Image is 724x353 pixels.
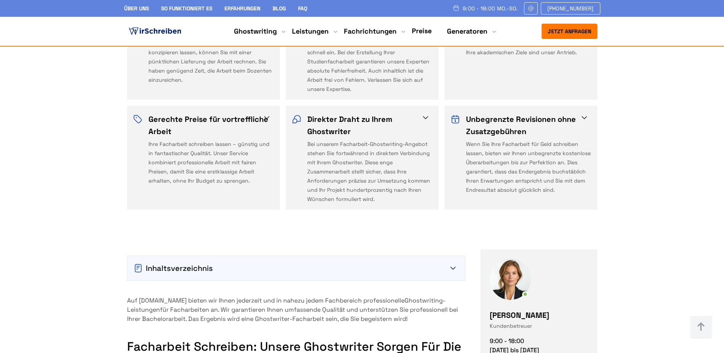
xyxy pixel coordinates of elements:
span: 9:00 - 18:00 Mo.-So. [463,5,518,11]
img: Magdalena Kaufman [490,259,531,300]
a: Ghostwriting [234,27,277,36]
a: Preise [412,26,432,35]
a: So funktioniert es [161,5,212,12]
button: Jetzt anfragen [542,24,597,39]
h3: Unbegrenzte Revisionen ohne Zusatzgebühren [466,113,586,138]
div: Bei unserem Facharbeit-Ghostwriting-Angebot stehen Sie fortwährend in direktem Verbindung mit Ihr... [307,139,432,204]
div: Inhaltsverzeichnis [134,262,459,274]
h3: Gerechte Preise für vortreffliche Arbeit [148,113,269,138]
div: [PERSON_NAME] [490,309,549,321]
a: [PHONE_NUMBER] [541,2,600,15]
div: Kundenbetreuer [490,321,549,330]
a: Generatoren [447,27,487,36]
a: Ghostwriting-Leistungen [127,296,445,314]
div: Ihre Facharbeit schreiben lassen – günstig und in fantastischer Qualität. Unser Service kombinier... [148,139,274,204]
img: Direkter Draht zu Ihrem Ghostwriter [292,115,301,124]
img: Email [527,5,534,11]
div: Sie können bei uns eine Beispielseite bestellen, um die Qualität und den Schreibstil vorab zu prü... [466,20,591,94]
img: Schedule [453,5,460,11]
img: Gerechte Preise für vortreffliche Arbeit [133,115,142,124]
a: Erfahrungen [224,5,260,12]
a: Leistungen [292,27,329,36]
a: Fachrichtungen [344,27,397,36]
div: Wenn Sie Ihre Facharbeit für Geld schreiben lassen, bieten wir Ihnen unbegrenzte kostenlose Übera... [466,139,591,204]
a: Über uns [124,5,149,12]
h3: Direkter Draht zu Ihrem Ghostwriter [307,113,427,138]
a: Blog [273,5,286,12]
img: button top [690,316,713,338]
span: [PHONE_NUMBER] [547,5,594,11]
div: Ghostwriter gesucht Facharbeit – wer solche Suchbegriffe verwendet, hat es oft eilig. Wenn Sie be... [148,20,274,94]
img: Unbegrenzte Revisionen ohne Zusatzgebühren [451,115,460,124]
p: Auf [DOMAIN_NAME] bieten wir Ihnen jederzeit und in nahezu jedem Fachbereich professionelle für F... [127,296,465,324]
a: FAQ [298,5,307,12]
div: 9:00 - 18:00 [490,337,588,346]
img: logo ghostwriter-österreich [127,26,183,37]
div: “Flassen” statt “lassen”, “Konkruenz” statt “Kongruenz” – beim Schreiben einer Studienfacharbeit ... [307,20,432,94]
